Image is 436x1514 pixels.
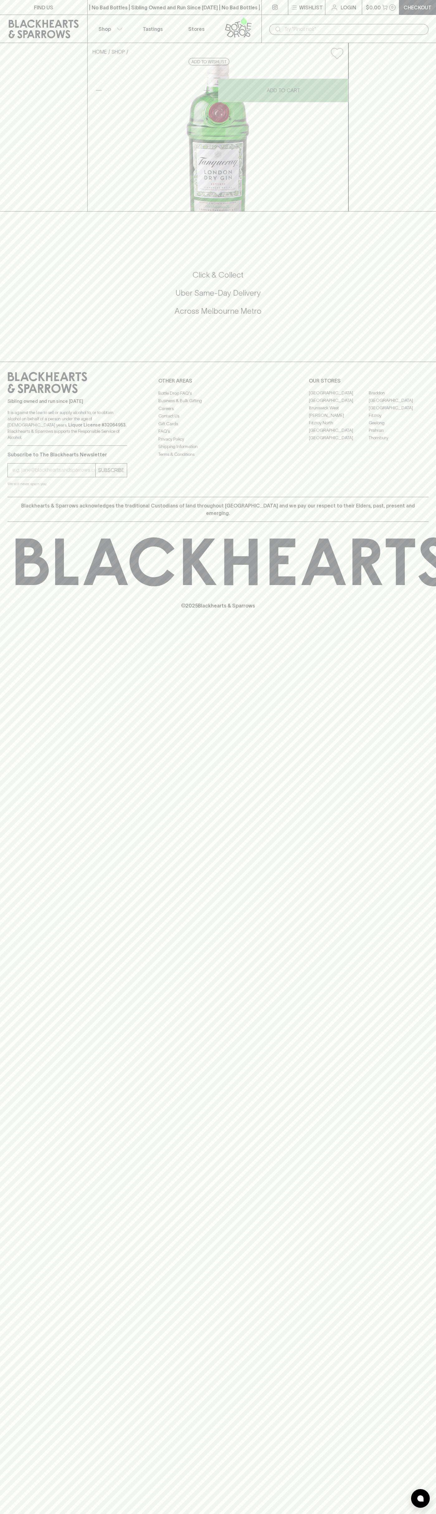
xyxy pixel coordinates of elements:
a: Thornbury [369,434,429,442]
p: We will never spam you [7,481,127,487]
h5: Click & Collect [7,270,429,280]
a: Fitzroy [369,412,429,419]
img: 3526.png [88,64,348,211]
p: It is against the law to sell or supply alcohol to, or to obtain alcohol on behalf of a person un... [7,409,127,440]
a: FAQ's [158,428,278,435]
a: Terms & Conditions [158,450,278,458]
p: Wishlist [299,4,323,11]
strong: Liquor License #32064953 [68,422,126,427]
p: Blackhearts & Sparrows acknowledges the traditional Custodians of land throughout [GEOGRAPHIC_DAT... [12,502,424,517]
p: OTHER AREAS [158,377,278,384]
p: Tastings [143,25,163,33]
h5: Across Melbourne Metro [7,306,429,316]
a: [PERSON_NAME] [309,412,369,419]
button: ADD TO CART [218,79,348,102]
p: Login [341,4,356,11]
a: [GEOGRAPHIC_DATA] [309,427,369,434]
a: [GEOGRAPHIC_DATA] [369,404,429,412]
p: SUBSCRIBE [98,466,124,474]
a: Privacy Policy [158,435,278,443]
button: SUBSCRIBE [96,464,127,477]
p: Shop [98,25,111,33]
p: Subscribe to The Blackhearts Newsletter [7,451,127,458]
a: Brunswick West [309,404,369,412]
a: Prahran [369,427,429,434]
a: Stores [175,15,218,43]
button: Shop [88,15,131,43]
a: Braddon [369,389,429,397]
a: SHOP [112,49,125,55]
p: 0 [391,6,394,9]
a: Contact Us [158,412,278,420]
a: Shipping Information [158,443,278,450]
img: bubble-icon [417,1495,424,1502]
a: [GEOGRAPHIC_DATA] [369,397,429,404]
p: $0.00 [366,4,381,11]
p: ADD TO CART [267,87,300,94]
a: Fitzroy North [309,419,369,427]
p: Checkout [404,4,432,11]
a: [GEOGRAPHIC_DATA] [309,389,369,397]
a: HOME [93,49,107,55]
a: [GEOGRAPHIC_DATA] [309,397,369,404]
p: Sibling owned and run since [DATE] [7,398,127,404]
a: Business & Bulk Gifting [158,397,278,405]
a: Geelong [369,419,429,427]
a: Gift Cards [158,420,278,427]
a: Tastings [131,15,175,43]
a: Bottle Drop FAQ's [158,389,278,397]
p: OUR STORES [309,377,429,384]
h5: Uber Same-Day Delivery [7,288,429,298]
input: e.g. jane@blackheartsandsparrows.com.au [12,465,95,475]
p: Stores [188,25,204,33]
p: FIND US [34,4,53,11]
div: Call to action block [7,245,429,349]
a: Careers [158,405,278,412]
a: [GEOGRAPHIC_DATA] [309,434,369,442]
button: Add to wishlist [328,45,346,61]
input: Try "Pinot noir" [284,24,424,34]
button: Add to wishlist [189,58,229,65]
